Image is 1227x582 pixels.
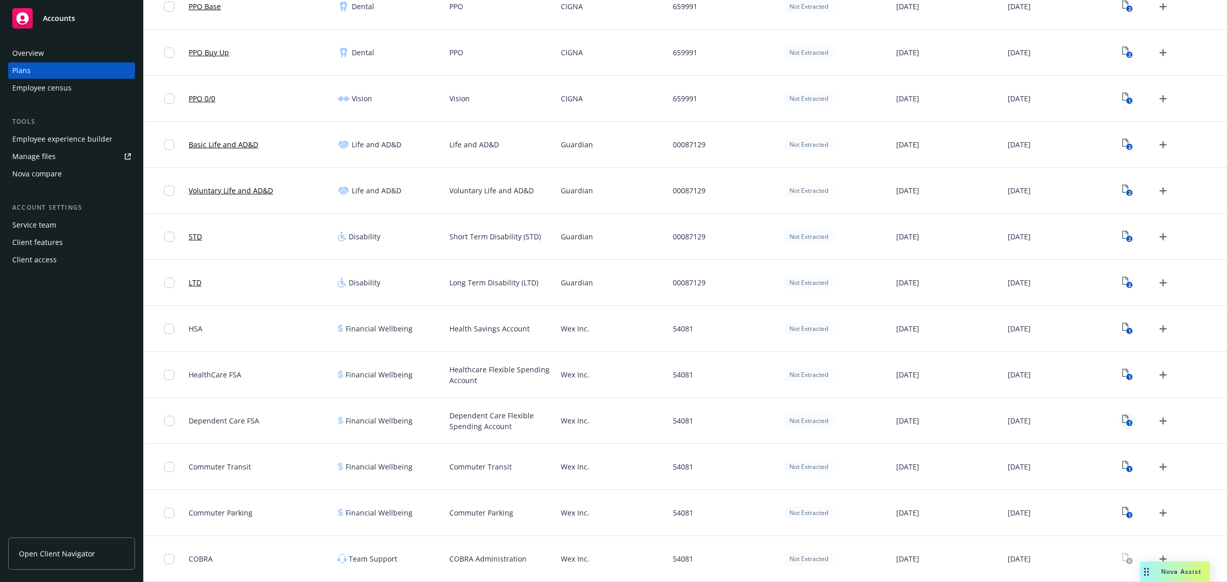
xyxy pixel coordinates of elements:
[164,508,174,518] input: Toggle Row Selected
[784,138,833,151] div: Not Extracted
[1155,44,1171,61] a: Upload Plan Documents
[1128,98,1131,104] text: 1
[673,461,693,472] span: 54081
[449,507,513,518] span: Commuter Parking
[449,185,534,196] span: Voluntary Life and AD&D
[189,277,201,288] a: LTD
[8,234,135,251] a: Client features
[449,410,553,432] span: Dependent Care Flexible Spending Account
[1128,282,1131,288] text: 2
[1120,91,1136,107] a: View Plan Documents
[1140,562,1210,582] button: Nova Assist
[164,554,174,564] input: Toggle Row Selected
[12,148,56,165] div: Manage files
[1120,505,1136,521] a: View Plan Documents
[189,1,221,12] a: PPO Base
[164,140,174,150] input: Toggle Row Selected
[896,507,919,518] span: [DATE]
[164,324,174,334] input: Toggle Row Selected
[673,47,697,58] span: 659991
[12,234,63,251] div: Client features
[1120,137,1136,153] a: View Plan Documents
[1008,507,1031,518] span: [DATE]
[896,323,919,334] span: [DATE]
[12,62,31,79] div: Plans
[1128,420,1131,427] text: 1
[673,231,706,242] span: 00087129
[189,93,215,104] a: PPO 0/0
[561,185,593,196] span: Guardian
[189,139,258,150] a: Basic Life and AD&D
[164,416,174,426] input: Toggle Row Selected
[352,185,401,196] span: Life and AD&D
[346,415,413,426] span: Financial Wellbeing
[1120,275,1136,291] a: View Plan Documents
[19,548,95,559] span: Open Client Navigator
[1155,137,1171,153] a: Upload Plan Documents
[673,415,693,426] span: 54081
[449,47,463,58] span: PPO
[8,148,135,165] a: Manage files
[346,369,413,380] span: Financial Wellbeing
[896,1,919,12] span: [DATE]
[1008,277,1031,288] span: [DATE]
[1008,415,1031,426] span: [DATE]
[164,462,174,472] input: Toggle Row Selected
[784,506,833,519] div: Not Extracted
[8,166,135,182] a: Nova compare
[164,186,174,196] input: Toggle Row Selected
[1120,183,1136,199] a: View Plan Documents
[896,369,919,380] span: [DATE]
[189,231,202,242] a: STD
[1008,1,1031,12] span: [DATE]
[1008,231,1031,242] span: [DATE]
[561,231,593,242] span: Guardian
[673,507,693,518] span: 54081
[1161,567,1201,576] span: Nova Assist
[449,277,538,288] span: Long Term Disability (LTD)
[189,461,251,472] span: Commuter Transit
[12,131,112,147] div: Employee experience builder
[189,415,259,426] span: Dependent Care FSA
[346,323,413,334] span: Financial Wellbeing
[8,4,135,33] a: Accounts
[449,139,499,150] span: Life and AD&D
[189,553,213,564] span: COBRA
[164,48,174,58] input: Toggle Row Selected
[1128,52,1131,58] text: 2
[896,231,919,242] span: [DATE]
[12,80,72,96] div: Employee census
[164,370,174,380] input: Toggle Row Selected
[1008,323,1031,334] span: [DATE]
[1128,236,1131,242] text: 2
[784,276,833,289] div: Not Extracted
[896,185,919,196] span: [DATE]
[449,461,512,472] span: Commuter Transit
[164,2,174,12] input: Toggle Row Selected
[352,1,374,12] span: Dental
[1155,367,1171,383] a: Upload Plan Documents
[349,231,380,242] span: Disability
[561,507,589,518] span: Wex Inc.
[561,277,593,288] span: Guardian
[784,92,833,105] div: Not Extracted
[1120,413,1136,429] a: View Plan Documents
[189,323,202,334] span: HSA
[164,94,174,104] input: Toggle Row Selected
[896,277,919,288] span: [DATE]
[1128,328,1131,334] text: 1
[561,553,589,564] span: Wex Inc.
[784,46,833,59] div: Not Extracted
[1008,93,1031,104] span: [DATE]
[346,507,413,518] span: Financial Wellbeing
[784,414,833,427] div: Not Extracted
[12,45,44,61] div: Overview
[8,203,135,213] div: Account settings
[673,277,706,288] span: 00087129
[1128,190,1131,196] text: 2
[1120,44,1136,61] a: View Plan Documents
[561,415,589,426] span: Wex Inc.
[164,278,174,288] input: Toggle Row Selected
[896,93,919,104] span: [DATE]
[673,1,697,12] span: 659991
